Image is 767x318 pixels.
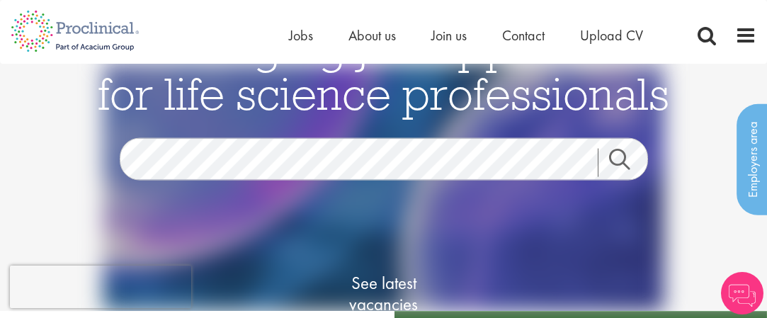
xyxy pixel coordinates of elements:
a: Job search submit button [598,149,659,177]
img: Chatbot [721,272,763,314]
iframe: reCAPTCHA [10,266,191,308]
a: About us [348,26,396,45]
a: Jobs [289,26,313,45]
a: Contact [502,26,545,45]
span: Life-changing job opportunities for life science professionals [67,18,700,122]
a: Upload CV [580,26,643,45]
a: Join us [431,26,467,45]
span: See latest vacancies [313,273,455,315]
